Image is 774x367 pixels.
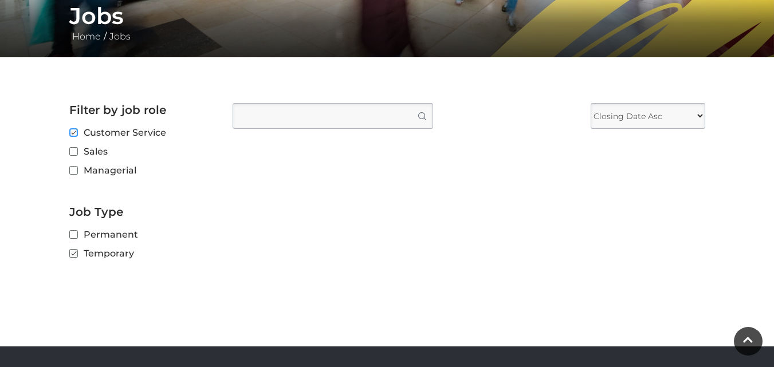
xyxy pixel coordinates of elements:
[69,163,215,177] label: Managerial
[107,31,133,42] a: Jobs
[69,2,705,30] h1: Jobs
[69,31,104,42] a: Home
[61,2,714,44] div: /
[69,246,215,261] label: Temporary
[69,144,215,159] label: Sales
[69,125,215,140] label: Customer Service
[69,227,215,242] label: Permanent
[69,103,215,117] h2: Filter by job role
[69,205,215,219] h2: Job Type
